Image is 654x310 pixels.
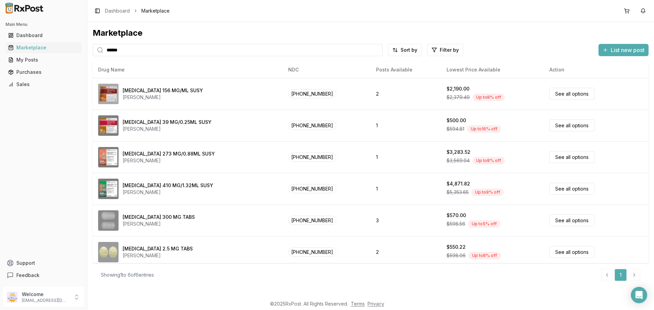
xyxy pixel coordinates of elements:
div: Marketplace [93,28,649,38]
td: 1 [371,173,441,205]
div: Up to 8 % off [468,252,501,259]
div: [PERSON_NAME] [123,94,203,101]
th: Drug Name [93,62,283,78]
span: [PHONE_NUMBER] [288,216,336,225]
th: Lowest Price Available [441,62,544,78]
div: Showing 1 to 6 of 6 entries [101,272,154,278]
a: See all options [549,183,594,195]
span: $2,379.49 [447,94,470,101]
div: [MEDICAL_DATA] 156 MG/ML SUSY [123,87,203,94]
th: NDC [283,62,371,78]
div: [PERSON_NAME] [123,221,195,227]
div: Up to 5 % off [468,220,500,228]
a: My Posts [5,54,81,66]
img: Xarelto 2.5 MG TABS [98,242,119,262]
span: Feedback [16,272,40,279]
div: Up to 8 % off [472,94,505,101]
span: Marketplace [141,7,170,14]
a: 1 [614,269,627,281]
a: See all options [549,88,594,100]
span: [PHONE_NUMBER] [288,184,336,193]
td: 2 [371,236,441,268]
div: [MEDICAL_DATA] 300 MG TABS [123,214,195,221]
div: Marketplace [8,44,79,51]
td: 1 [371,110,441,141]
button: Filter by [427,44,463,56]
span: List new post [611,46,644,54]
span: [PHONE_NUMBER] [288,89,336,98]
div: $570.00 [447,212,466,219]
img: Invega Sustenna 156 MG/ML SUSY [98,84,119,104]
a: Purchases [5,66,81,78]
a: See all options [549,151,594,163]
nav: breadcrumb [105,7,170,14]
td: 1 [371,141,441,173]
p: [EMAIL_ADDRESS][DOMAIN_NAME] [22,298,69,303]
th: Action [544,62,649,78]
a: Marketplace [5,42,81,54]
div: [PERSON_NAME] [123,252,193,259]
a: Dashboard [5,29,81,42]
img: Invega Sustenna 39 MG/0.25ML SUSY [98,115,119,136]
div: [MEDICAL_DATA] 39 MG/0.25ML SUSY [123,119,212,126]
button: Marketplace [3,42,84,53]
span: $594.81 [447,126,464,132]
div: $3,283.52 [447,149,470,156]
span: $5,353.65 [447,189,469,196]
button: Purchases [3,67,84,78]
img: Invokana 300 MG TABS [98,210,119,231]
span: Filter by [440,47,459,53]
div: Dashboard [8,32,79,39]
button: Dashboard [3,30,84,41]
div: Sales [8,81,79,88]
div: $4,871.82 [447,180,470,187]
span: [PHONE_NUMBER] [288,121,336,130]
td: 3 [371,205,441,236]
h2: Main Menu [5,22,81,27]
button: Support [3,257,84,269]
p: Welcome [22,291,69,298]
a: Sales [5,78,81,91]
button: Sort by [388,44,422,56]
button: Sales [3,79,84,90]
button: List new post [598,44,649,56]
a: Terms [351,301,365,307]
nav: pagination [601,269,640,281]
div: [PERSON_NAME] [123,189,213,196]
div: $2,190.00 [447,85,469,92]
div: $550.22 [447,244,466,250]
div: Up to 9 % off [471,189,504,196]
div: Open Intercom Messenger [631,287,647,303]
th: Posts Available [371,62,441,78]
span: $598.56 [447,221,465,227]
div: [MEDICAL_DATA] 410 MG/1.32ML SUSY [123,182,213,189]
div: My Posts [8,56,79,63]
div: Purchases [8,69,79,76]
div: Up to 8 % off [472,157,505,164]
div: Up to 16 % off [467,125,501,133]
span: [PHONE_NUMBER] [288,247,336,257]
div: [MEDICAL_DATA] 273 MG/0.88ML SUSY [123,150,215,157]
img: RxPost Logo [3,3,46,14]
a: See all options [549,119,594,131]
span: $598.06 [447,252,466,259]
img: User avatar [7,292,18,303]
button: Feedback [3,269,84,281]
div: [PERSON_NAME] [123,157,215,164]
a: See all options [549,214,594,226]
td: 2 [371,78,441,110]
button: My Posts [3,54,84,65]
img: Invega Trinza 410 MG/1.32ML SUSY [98,179,119,199]
span: Sort by [401,47,417,53]
a: Privacy [368,301,384,307]
a: See all options [549,246,594,258]
div: [PERSON_NAME] [123,126,212,132]
div: $500.00 [447,117,466,124]
img: Invega Trinza 273 MG/0.88ML SUSY [98,147,119,167]
div: [MEDICAL_DATA] 2.5 MG TABS [123,245,193,252]
a: Dashboard [105,7,130,14]
span: $3,569.04 [447,157,470,164]
a: List new post [598,47,649,54]
span: [PHONE_NUMBER] [288,152,336,162]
